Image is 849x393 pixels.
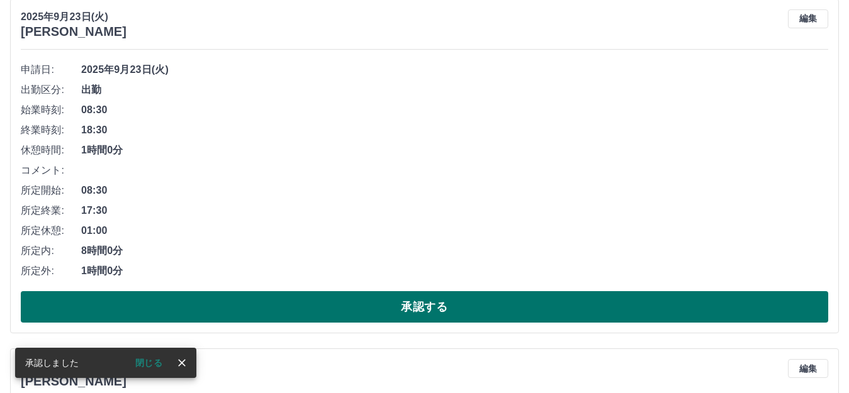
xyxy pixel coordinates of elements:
[81,82,828,97] span: 出勤
[21,82,81,97] span: 出勤区分:
[21,203,81,218] span: 所定終業:
[81,183,828,198] span: 08:30
[81,203,828,218] span: 17:30
[81,263,828,279] span: 1時間0分
[21,163,81,178] span: コメント:
[25,351,79,374] div: 承認しました
[788,9,828,28] button: 編集
[21,9,127,25] p: 2025年9月23日(火)
[21,143,81,158] span: 休憩時間:
[81,62,828,77] span: 2025年9月23日(火)
[788,359,828,378] button: 編集
[81,102,828,118] span: 08:30
[81,243,828,258] span: 8時間0分
[125,353,172,372] button: 閉じる
[21,183,81,198] span: 所定開始:
[81,123,828,138] span: 18:30
[21,62,81,77] span: 申請日:
[172,353,191,372] button: close
[21,263,81,279] span: 所定外:
[21,25,127,39] h3: [PERSON_NAME]
[21,291,828,323] button: 承認する
[21,223,81,238] span: 所定休憩:
[21,123,81,138] span: 終業時刻:
[81,143,828,158] span: 1時間0分
[81,223,828,238] span: 01:00
[21,374,127,389] h3: [PERSON_NAME]
[21,102,81,118] span: 始業時刻:
[21,243,81,258] span: 所定内:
